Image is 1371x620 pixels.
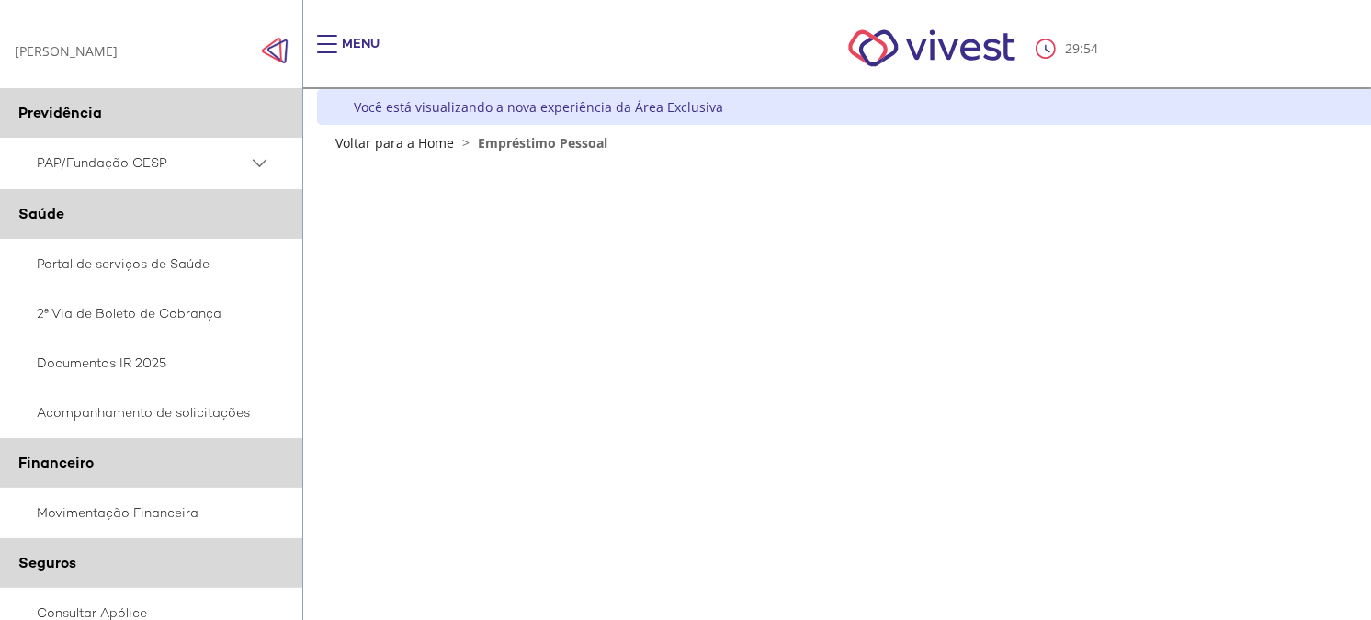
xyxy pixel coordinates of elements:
div: : [1036,39,1102,59]
span: Saúde [18,204,64,223]
span: Click to close side navigation. [261,37,289,64]
span: PAP/Fundação CESP [37,152,248,175]
div: Você está visualizando a nova experiência da Área Exclusiva [354,98,723,116]
a: Voltar para a Home [335,134,454,152]
span: Previdência [18,103,102,122]
span: Seguros [18,553,76,572]
img: Fechar menu [261,37,289,64]
span: > [458,134,474,152]
span: Financeiro [18,453,94,472]
div: [PERSON_NAME] [15,42,118,60]
img: Vivest [828,9,1037,87]
span: 29 [1065,39,1080,57]
span: 54 [1083,39,1098,57]
span: Empréstimo Pessoal [478,134,607,152]
div: Menu [342,35,380,72]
